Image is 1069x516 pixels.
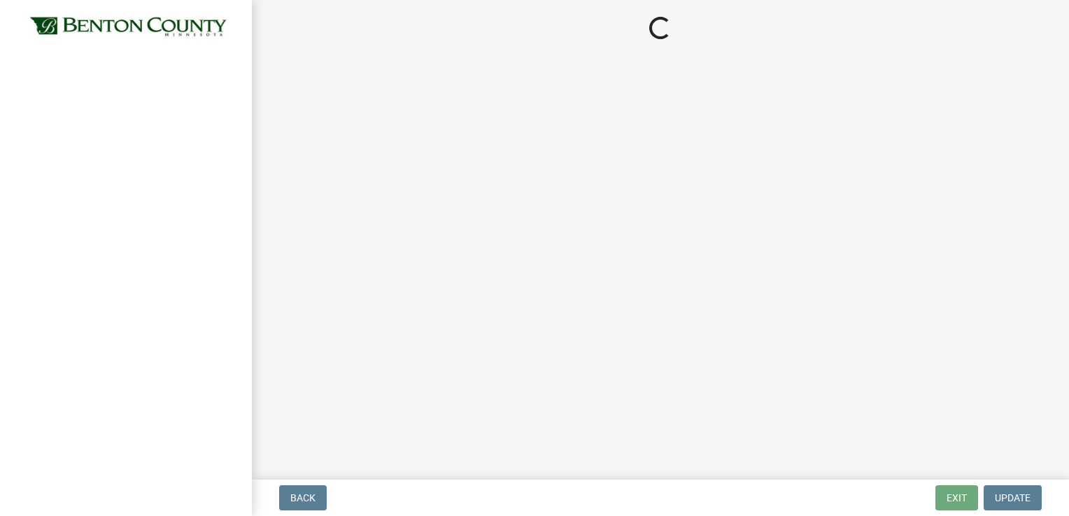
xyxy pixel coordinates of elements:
[290,492,316,503] span: Back
[995,492,1031,503] span: Update
[279,485,327,510] button: Back
[984,485,1042,510] button: Update
[28,15,229,40] img: Benton County, Minnesota
[935,485,978,510] button: Exit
